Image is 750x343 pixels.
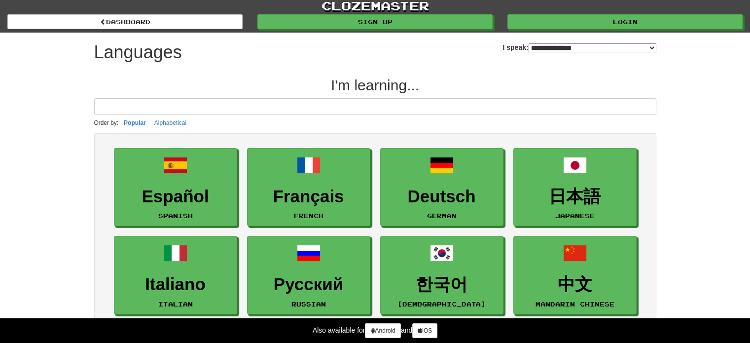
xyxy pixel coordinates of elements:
h1: Languages [94,42,182,62]
a: FrançaisFrench [247,148,370,227]
small: German [427,212,457,219]
small: Mandarin Chinese [536,301,614,307]
h3: Français [252,187,365,206]
a: 日本語Japanese [513,148,637,227]
small: French [294,212,323,219]
select: I speak: [529,43,656,52]
h3: Русский [252,275,365,294]
a: Sign up [257,14,493,29]
h3: Deutsch [386,187,498,206]
a: EspañolSpanish [114,148,237,227]
h3: 中文 [519,275,631,294]
a: ItalianoItalian [114,236,237,314]
h3: 日本語 [519,187,631,206]
a: iOS [412,323,437,338]
a: Android [365,323,400,338]
label: I speak: [502,42,656,52]
a: 한국어[DEMOGRAPHIC_DATA] [380,236,503,314]
h3: Italiano [119,275,232,294]
a: РусскийRussian [247,236,370,314]
a: 中文Mandarin Chinese [513,236,637,314]
button: Popular [121,117,149,128]
a: dashboard [7,14,243,29]
button: Alphabetical [151,117,189,128]
h2: I'm learning... [94,77,656,93]
a: DeutschGerman [380,148,503,227]
small: Order by: [94,119,119,126]
small: Japanese [555,212,595,219]
small: [DEMOGRAPHIC_DATA] [397,301,486,307]
a: Login [507,14,743,29]
small: Spanish [158,212,193,219]
small: Italian [158,301,193,307]
h3: Español [119,187,232,206]
small: Russian [291,301,326,307]
h3: 한국어 [386,275,498,294]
